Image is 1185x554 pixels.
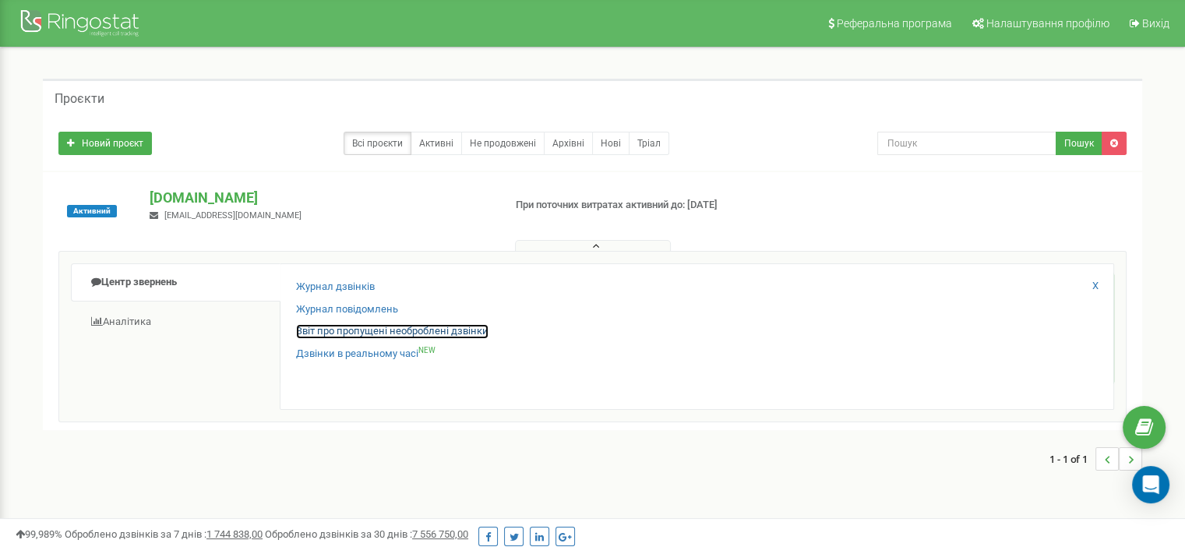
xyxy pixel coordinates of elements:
[150,188,490,208] p: [DOMAIN_NAME]
[986,17,1109,30] span: Налаштування профілю
[71,263,280,302] a: Центр звернень
[65,528,263,540] span: Оброблено дзвінків за 7 днів :
[412,528,468,540] u: 7 556 750,00
[67,205,117,217] span: Активний
[344,132,411,155] a: Всі проєкти
[877,132,1056,155] input: Пошук
[55,92,104,106] h5: Проєкти
[296,280,375,295] a: Журнал дзвінків
[1056,132,1102,155] button: Пошук
[837,17,952,30] span: Реферальна програма
[265,528,468,540] span: Оброблено дзвінків за 30 днів :
[592,132,630,155] a: Нові
[629,132,669,155] a: Тріал
[1049,432,1142,486] nav: ...
[296,324,488,339] a: Звіт про пропущені необроблені дзвінки
[516,198,765,213] p: При поточних витратах активний до: [DATE]
[1092,279,1099,294] a: X
[296,302,398,317] a: Журнал повідомлень
[1049,447,1095,471] span: 1 - 1 of 1
[296,347,436,362] a: Дзвінки в реальному часіNEW
[418,346,436,355] sup: NEW
[461,132,545,155] a: Не продовжені
[1132,466,1169,503] div: Open Intercom Messenger
[544,132,593,155] a: Архівні
[58,132,152,155] a: Новий проєкт
[16,528,62,540] span: 99,989%
[71,303,280,341] a: Аналiтика
[411,132,462,155] a: Активні
[164,210,302,221] span: [EMAIL_ADDRESS][DOMAIN_NAME]
[206,528,263,540] u: 1 744 838,00
[1142,17,1169,30] span: Вихід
